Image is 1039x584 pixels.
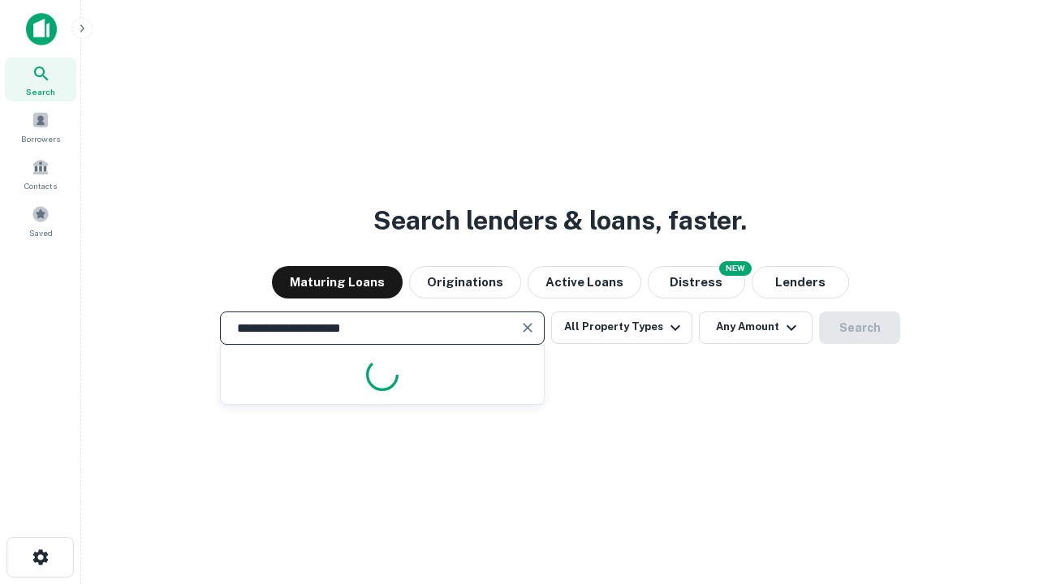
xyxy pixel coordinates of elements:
span: Contacts [24,179,57,192]
span: Search [26,85,55,98]
iframe: Chat Widget [958,454,1039,532]
a: Contacts [5,152,76,195]
a: Saved [5,199,76,243]
button: Lenders [752,266,849,298]
span: Saved [29,226,53,239]
img: capitalize-icon.png [26,13,57,45]
button: Maturing Loans [272,266,403,298]
button: Search distressed loans with lien and other non-mortgage details. [648,266,745,298]
a: Borrowers [5,105,76,148]
button: Any Amount [699,311,813,344]
a: Search [5,58,76,101]
div: NEW [719,261,752,276]
h3: Search lenders & loans, faster. [373,201,747,240]
span: Borrowers [21,132,60,145]
button: Active Loans [528,266,641,298]
button: All Property Types [551,311,692,344]
button: Clear [516,316,539,339]
button: Originations [409,266,521,298]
